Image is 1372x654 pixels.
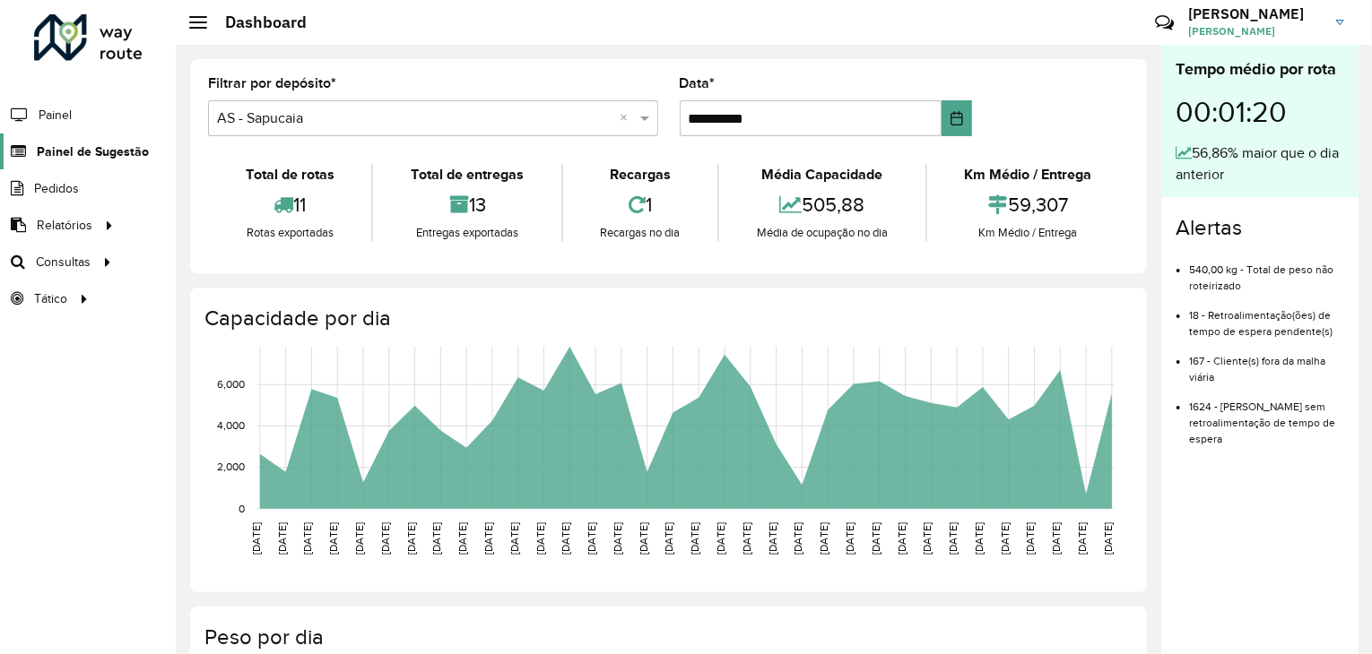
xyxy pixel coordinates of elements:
[204,305,1129,331] h4: Capacidade por dia
[217,378,245,390] text: 6,000
[1188,5,1323,22] h3: [PERSON_NAME]
[1176,215,1344,241] h4: Alertas
[378,185,556,224] div: 13
[208,73,336,94] label: Filtrar por depósito
[213,185,367,224] div: 11
[204,624,1129,650] h4: Peso por dia
[741,522,752,555] text: [DATE]
[621,108,636,129] span: Clear all
[1188,23,1323,39] span: [PERSON_NAME]
[405,522,417,555] text: [DATE]
[1176,82,1344,142] div: 00:01:20
[1025,522,1037,555] text: [DATE]
[767,522,778,555] text: [DATE]
[664,522,675,555] text: [DATE]
[508,522,520,555] text: [DATE]
[560,522,571,555] text: [DATE]
[793,522,804,555] text: [DATE]
[568,185,713,224] div: 1
[34,179,79,198] span: Pedidos
[1189,248,1344,294] li: 540,00 kg - Total de peso não roteirizado
[1189,340,1344,385] li: 167 - Cliente(s) fora da malha viária
[239,503,245,514] text: 0
[680,73,716,94] label: Data
[1102,522,1114,555] text: [DATE]
[999,522,1011,555] text: [DATE]
[844,522,855,555] text: [DATE]
[378,164,556,185] div: Total de entregas
[1051,522,1063,555] text: [DATE]
[724,185,920,224] div: 505,88
[1176,142,1344,185] div: 56,86% maior que o dia anterior
[1189,294,1344,340] li: 18 - Retroalimentação(ões) de tempo de espera pendente(s)
[37,142,149,161] span: Painel de Sugestão
[34,289,67,308] span: Tático
[430,522,442,555] text: [DATE]
[818,522,829,555] text: [DATE]
[932,224,1125,242] div: Km Médio / Entrega
[638,522,649,555] text: [DATE]
[870,522,881,555] text: [DATE]
[213,224,367,242] div: Rotas exportadas
[724,224,920,242] div: Média de ocupação no dia
[213,164,367,185] div: Total de rotas
[1145,4,1184,42] a: Contato Rápido
[568,224,713,242] div: Recargas no dia
[353,522,365,555] text: [DATE]
[612,522,623,555] text: [DATE]
[217,461,245,473] text: 2,000
[896,522,907,555] text: [DATE]
[922,522,933,555] text: [DATE]
[534,522,546,555] text: [DATE]
[36,253,91,271] span: Consultas
[37,216,92,235] span: Relatórios
[947,522,959,555] text: [DATE]
[379,522,391,555] text: [DATE]
[973,522,985,555] text: [DATE]
[689,522,700,555] text: [DATE]
[39,106,72,125] span: Painel
[724,164,920,185] div: Média Capacidade
[941,5,1128,54] div: Críticas? Dúvidas? Elogios? Sugestões? Entre em contato conosco!
[715,522,726,555] text: [DATE]
[207,13,307,32] h2: Dashboard
[932,164,1125,185] div: Km Médio / Entrega
[1076,522,1088,555] text: [DATE]
[1176,57,1344,82] div: Tempo médio por rota
[942,100,972,136] button: Choose Date
[568,164,713,185] div: Recargas
[932,185,1125,224] div: 59,307
[456,522,468,555] text: [DATE]
[250,522,262,555] text: [DATE]
[482,522,494,555] text: [DATE]
[1189,385,1344,447] li: 1624 - [PERSON_NAME] sem retroalimentação de tempo de espera
[301,522,313,555] text: [DATE]
[327,522,339,555] text: [DATE]
[586,522,597,555] text: [DATE]
[276,522,288,555] text: [DATE]
[378,224,556,242] div: Entregas exportadas
[217,420,245,432] text: 4,000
